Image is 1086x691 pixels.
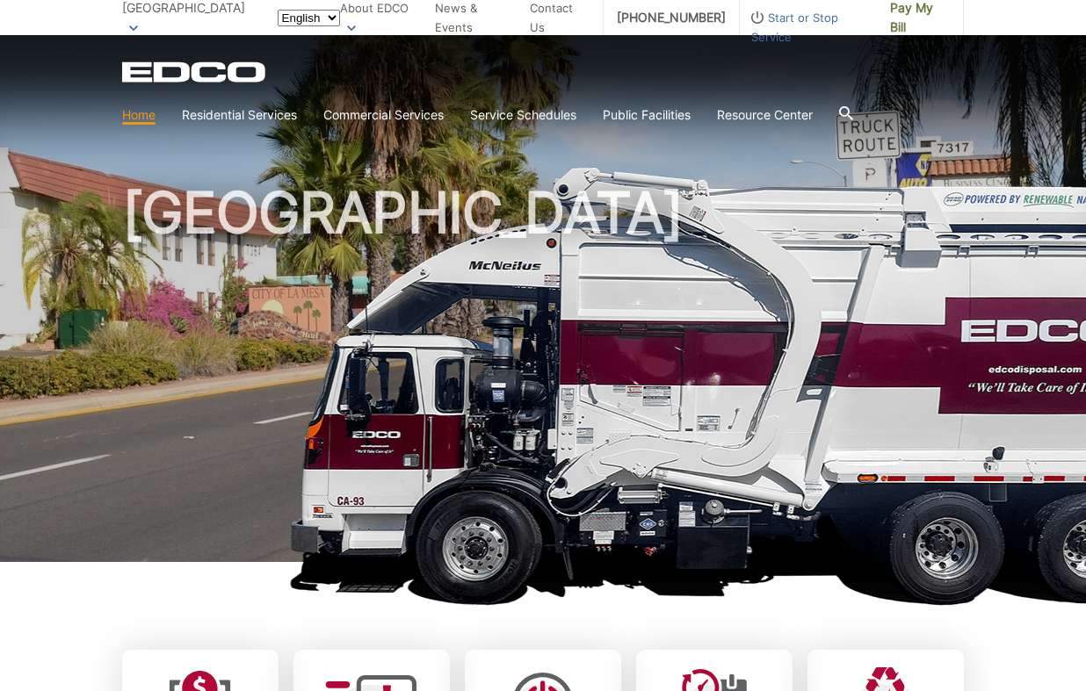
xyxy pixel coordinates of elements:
[470,105,576,125] a: Service Schedules
[278,10,340,26] select: Select a language
[122,61,268,83] a: EDCD logo. Return to the homepage.
[717,105,813,125] a: Resource Center
[182,105,297,125] a: Residential Services
[122,184,964,570] h1: [GEOGRAPHIC_DATA]
[323,105,444,125] a: Commercial Services
[122,105,156,125] a: Home
[603,105,691,125] a: Public Facilities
